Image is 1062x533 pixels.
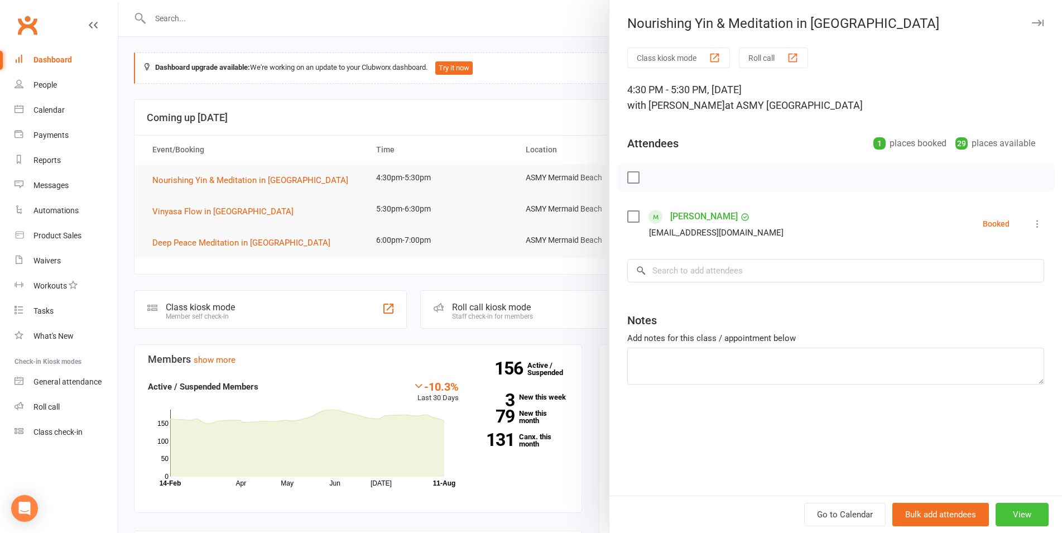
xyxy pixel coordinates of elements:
[627,259,1044,282] input: Search to add attendees
[15,198,118,223] a: Automations
[33,428,83,436] div: Class check-in
[873,136,946,151] div: places booked
[33,377,102,386] div: General attendance
[996,503,1049,526] button: View
[33,181,69,190] div: Messages
[15,299,118,324] a: Tasks
[627,99,725,111] span: with [PERSON_NAME]
[627,332,1044,345] div: Add notes for this class / appointment below
[739,47,808,68] button: Roll call
[33,281,67,290] div: Workouts
[804,503,886,526] a: Go to Calendar
[15,73,118,98] a: People
[627,82,1044,113] div: 4:30 PM - 5:30 PM, [DATE]
[955,137,968,150] div: 29
[33,332,74,340] div: What's New
[33,131,69,140] div: Payments
[725,99,863,111] span: at ASMY [GEOGRAPHIC_DATA]
[15,123,118,148] a: Payments
[955,136,1035,151] div: places available
[627,313,657,328] div: Notes
[33,55,72,64] div: Dashboard
[33,206,79,215] div: Automations
[13,11,41,39] a: Clubworx
[627,47,730,68] button: Class kiosk mode
[15,324,118,349] a: What's New
[873,137,886,150] div: 1
[33,80,57,89] div: People
[11,495,38,522] div: Open Intercom Messenger
[649,225,784,240] div: [EMAIL_ADDRESS][DOMAIN_NAME]
[983,220,1010,228] div: Booked
[15,248,118,273] a: Waivers
[33,156,61,165] div: Reports
[33,231,81,240] div: Product Sales
[627,136,679,151] div: Attendees
[33,402,60,411] div: Roll call
[15,369,118,395] a: General attendance kiosk mode
[670,208,738,225] a: [PERSON_NAME]
[15,98,118,123] a: Calendar
[15,273,118,299] a: Workouts
[15,148,118,173] a: Reports
[15,420,118,445] a: Class kiosk mode
[609,16,1062,31] div: Nourishing Yin & Meditation in [GEOGRAPHIC_DATA]
[15,395,118,420] a: Roll call
[15,173,118,198] a: Messages
[15,223,118,248] a: Product Sales
[15,47,118,73] a: Dashboard
[33,105,65,114] div: Calendar
[33,256,61,265] div: Waivers
[33,306,54,315] div: Tasks
[892,503,989,526] button: Bulk add attendees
